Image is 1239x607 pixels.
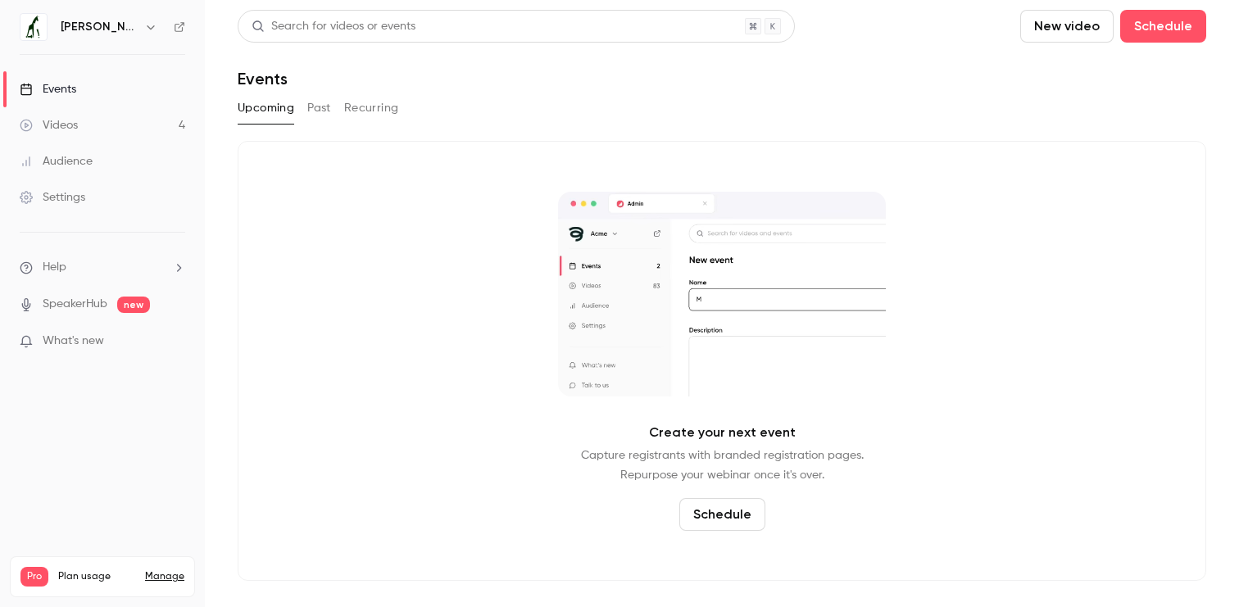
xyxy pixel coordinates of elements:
[238,95,294,121] button: Upcoming
[20,189,85,206] div: Settings
[252,18,415,35] div: Search for videos or events
[307,95,331,121] button: Past
[61,19,138,35] h6: [PERSON_NAME] von [PERSON_NAME] IMPACT
[581,446,864,485] p: Capture registrants with branded registration pages. Repurpose your webinar once it's over.
[58,570,135,583] span: Plan usage
[649,423,796,442] p: Create your next event
[117,297,150,313] span: new
[20,153,93,170] div: Audience
[1020,10,1114,43] button: New video
[20,259,185,276] li: help-dropdown-opener
[43,259,66,276] span: Help
[20,81,76,97] div: Events
[1120,10,1206,43] button: Schedule
[166,334,185,349] iframe: Noticeable Trigger
[145,570,184,583] a: Manage
[679,498,765,531] button: Schedule
[344,95,399,121] button: Recurring
[20,14,47,40] img: Jung von Matt IMPACT
[43,333,104,350] span: What's new
[20,567,48,587] span: Pro
[238,69,288,88] h1: Events
[43,296,107,313] a: SpeakerHub
[20,117,78,134] div: Videos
